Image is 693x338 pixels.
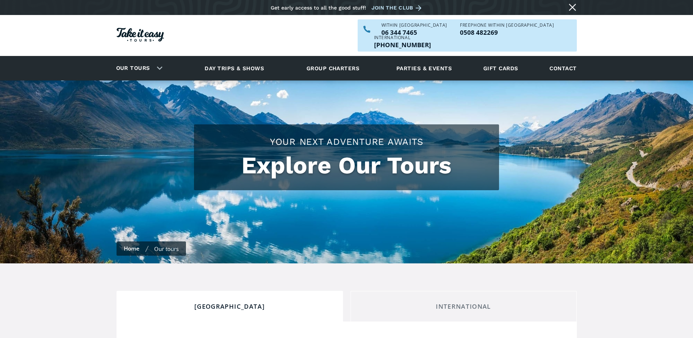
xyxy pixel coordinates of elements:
[372,3,424,12] a: Join the club
[117,28,164,42] img: Take it easy Tours logo
[381,23,447,27] div: WITHIN [GEOGRAPHIC_DATA]
[460,23,554,27] div: Freephone WITHIN [GEOGRAPHIC_DATA]
[195,58,273,78] a: Day trips & shows
[201,152,492,179] h1: Explore Our Tours
[460,29,554,35] p: 0508 482269
[271,5,366,11] div: Get early access to all the good stuff!
[117,241,186,256] nav: breadcrumbs
[111,60,156,77] a: Our tours
[374,35,431,40] div: International
[480,58,522,78] a: Gift cards
[297,58,369,78] a: Group charters
[381,29,447,35] p: 06 344 7465
[123,303,337,311] div: [GEOGRAPHIC_DATA]
[374,42,431,48] p: [PHONE_NUMBER]
[124,245,140,252] a: Home
[154,245,179,252] div: Our tours
[393,58,456,78] a: Parties & events
[381,29,447,35] a: Call us within NZ on 063447465
[107,58,168,78] div: Our tours
[374,42,431,48] a: Call us outside of NZ on +6463447465
[117,24,164,47] a: Homepage
[357,303,571,311] div: International
[201,135,492,148] h2: Your Next Adventure Awaits
[460,29,554,35] a: Call us freephone within NZ on 0508482269
[567,1,578,13] a: Close message
[546,58,580,78] a: Contact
